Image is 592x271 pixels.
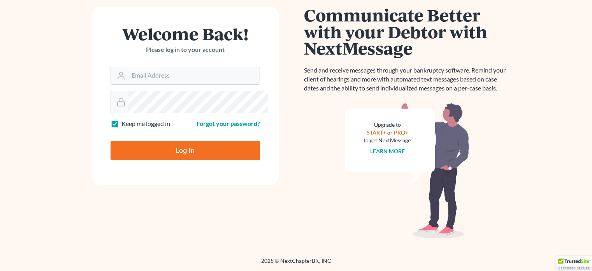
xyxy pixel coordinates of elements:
[364,136,412,144] div: to get NextMessage.
[370,148,405,154] a: Learn more
[556,256,592,271] div: TrustedSite Certified
[128,67,260,84] input: Email Address
[394,129,408,136] a: PRO+
[111,45,260,54] p: Please log in to your account
[111,25,260,42] h1: Welcome Back!
[111,141,260,160] input: Log In
[121,119,170,128] label: Keep me logged in
[387,129,393,136] span: or
[367,129,386,136] a: START+
[304,7,510,57] h1: Communicate Better with your Debtor with NextMessage
[197,120,260,127] a: Forgot your password?
[364,121,412,129] div: Upgrade to
[74,257,518,271] div: 2025 © NextChapterBK, INC
[304,66,510,93] p: Send and receive messages through your bankruptcy software. Remind your client of hearings and mo...
[345,102,469,239] img: nextmessage_bg-59042aed3d76b12b5cd301f8e5b87938c9018125f34e5fa2b7a6b67550977c72.svg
